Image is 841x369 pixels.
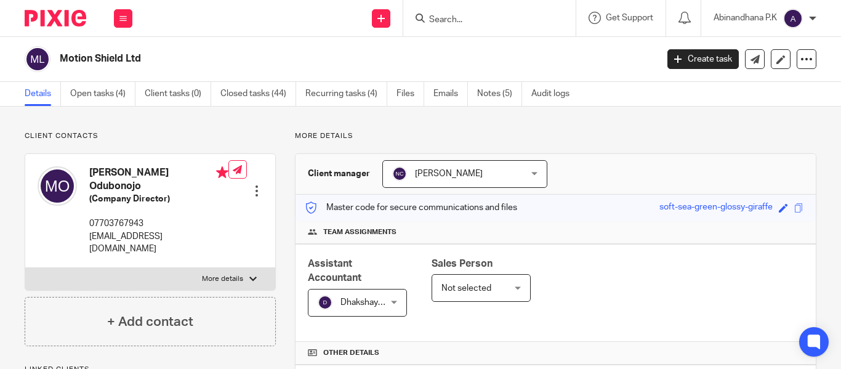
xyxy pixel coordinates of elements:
[396,82,424,106] a: Files
[295,131,816,141] p: More details
[323,348,379,358] span: Other details
[305,82,387,106] a: Recurring tasks (4)
[415,169,483,178] span: [PERSON_NAME]
[202,274,243,284] p: More details
[70,82,135,106] a: Open tasks (4)
[606,14,653,22] span: Get Support
[323,227,396,237] span: Team assignments
[107,312,193,331] h4: + Add contact
[433,82,468,106] a: Emails
[38,166,77,206] img: svg%3E
[25,46,50,72] img: svg%3E
[477,82,522,106] a: Notes (5)
[25,82,61,106] a: Details
[145,82,211,106] a: Client tasks (0)
[308,168,370,180] h3: Client manager
[318,295,332,310] img: svg%3E
[89,217,228,230] p: 07703767943
[216,166,228,179] i: Primary
[667,49,739,69] a: Create task
[25,131,276,141] p: Client contacts
[392,166,407,181] img: svg%3E
[659,201,773,215] div: soft-sea-green-glossy-giraffe
[89,166,228,193] h4: [PERSON_NAME] Odubonojo
[60,52,531,65] h2: Motion Shield Ltd
[89,193,228,205] h5: (Company Director)
[428,15,539,26] input: Search
[783,9,803,28] img: svg%3E
[441,284,491,293] span: Not selected
[220,82,296,106] a: Closed tasks (44)
[89,230,228,256] p: [EMAIL_ADDRESS][DOMAIN_NAME]
[25,10,86,26] img: Pixie
[340,298,392,307] span: Dhakshaya M
[305,201,517,214] p: Master code for secure communications and files
[531,82,579,106] a: Audit logs
[432,259,493,269] span: Sales Person
[714,12,777,24] p: Abinandhana P.K
[308,259,361,283] span: Assistant Accountant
